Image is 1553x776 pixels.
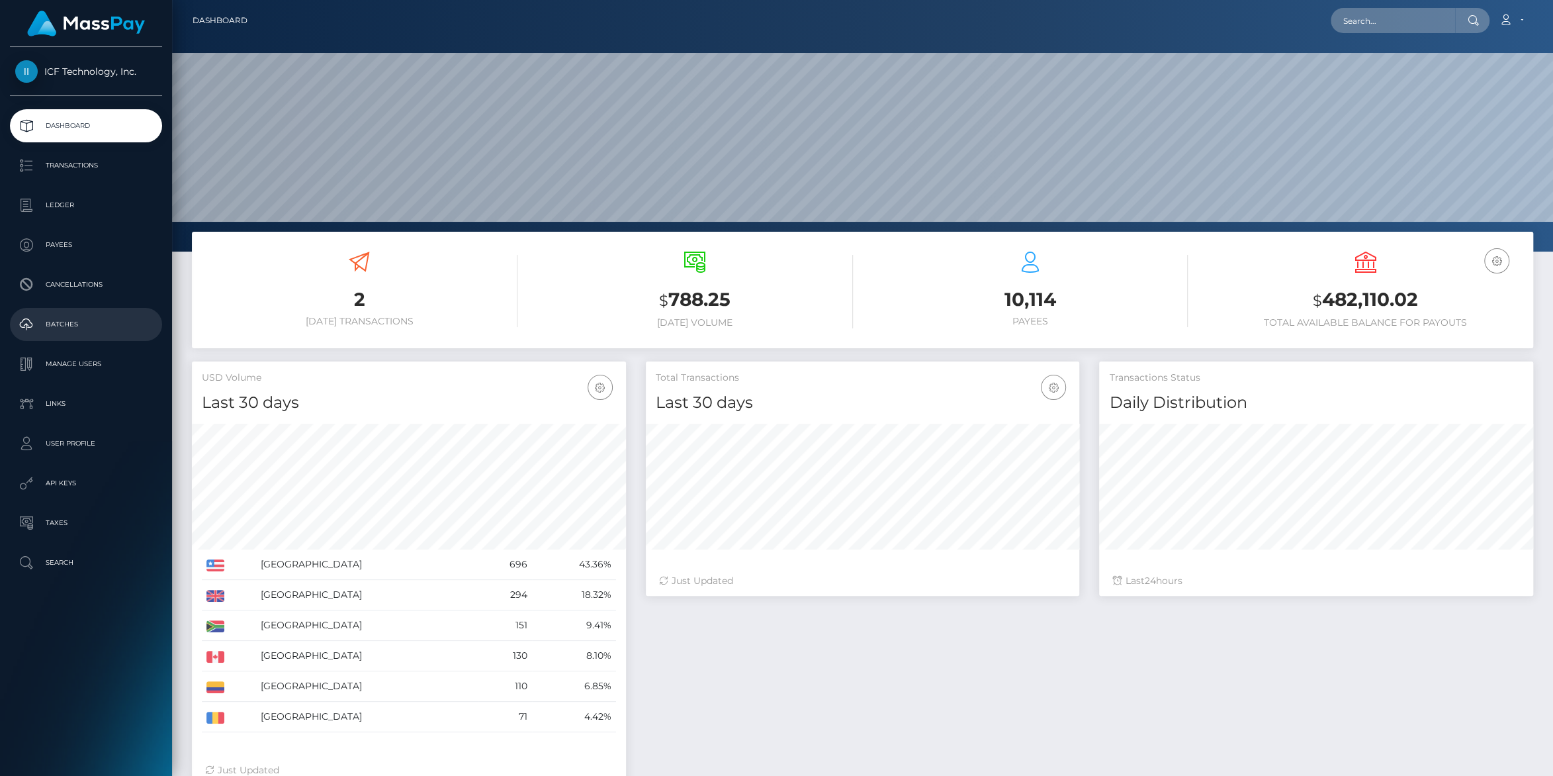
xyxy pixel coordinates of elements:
[1109,371,1523,385] h5: Transactions Status
[10,189,162,222] a: Ledger
[206,559,224,571] img: US.png
[256,610,478,641] td: [GEOGRAPHIC_DATA]
[478,702,532,732] td: 71
[15,354,157,374] p: Manage Users
[193,7,247,34] a: Dashboard
[1112,574,1520,588] div: Last hours
[10,66,162,77] span: ICF Technology, Inc.
[10,427,162,460] a: User Profile
[1313,291,1322,310] small: $
[10,507,162,540] a: Taxes
[206,620,224,632] img: ZA.png
[10,109,162,142] a: Dashboard
[532,671,615,702] td: 6.85%
[256,702,478,732] td: [GEOGRAPHIC_DATA]
[478,610,532,641] td: 151
[256,580,478,610] td: [GEOGRAPHIC_DATA]
[478,671,532,702] td: 110
[202,316,517,327] h6: [DATE] Transactions
[15,275,157,295] p: Cancellations
[10,268,162,301] a: Cancellations
[206,651,224,663] img: CA.png
[532,641,615,671] td: 8.10%
[478,641,532,671] td: 130
[15,60,38,83] img: ICF Technology, Inc.
[532,702,615,732] td: 4.42%
[206,590,224,602] img: GB.png
[15,513,157,533] p: Taxes
[15,235,157,255] p: Payees
[15,434,157,454] p: User Profile
[659,574,1067,588] div: Just Updated
[1109,391,1523,414] h4: Daily Distribution
[532,610,615,641] td: 9.41%
[15,315,157,334] p: Batches
[478,580,532,610] td: 294
[15,553,157,573] p: Search
[1144,575,1155,587] span: 24
[1208,317,1523,328] h6: Total Available Balance for Payouts
[10,348,162,381] a: Manage Users
[537,317,853,328] h6: [DATE] Volume
[1331,8,1455,33] input: Search...
[15,394,157,414] p: Links
[202,287,517,313] h3: 2
[656,371,1070,385] h5: Total Transactions
[10,228,162,262] a: Payees
[15,473,157,493] p: API Keys
[206,712,224,724] img: RO.png
[10,149,162,182] a: Transactions
[256,641,478,671] td: [GEOGRAPHIC_DATA]
[10,546,162,579] a: Search
[27,11,145,36] img: MassPay Logo
[10,387,162,420] a: Links
[202,371,616,385] h5: USD Volume
[537,287,853,314] h3: 788.25
[873,316,1188,327] h6: Payees
[659,291,668,310] small: $
[206,681,224,693] img: CO.png
[256,550,478,580] td: [GEOGRAPHIC_DATA]
[256,671,478,702] td: [GEOGRAPHIC_DATA]
[15,156,157,175] p: Transactions
[15,116,157,136] p: Dashboard
[478,550,532,580] td: 696
[656,391,1070,414] h4: Last 30 days
[10,467,162,500] a: API Keys
[10,308,162,341] a: Batches
[532,580,615,610] td: 18.32%
[202,391,616,414] h4: Last 30 days
[1208,287,1523,314] h3: 482,110.02
[873,287,1188,313] h3: 10,114
[15,195,157,215] p: Ledger
[532,550,615,580] td: 43.36%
